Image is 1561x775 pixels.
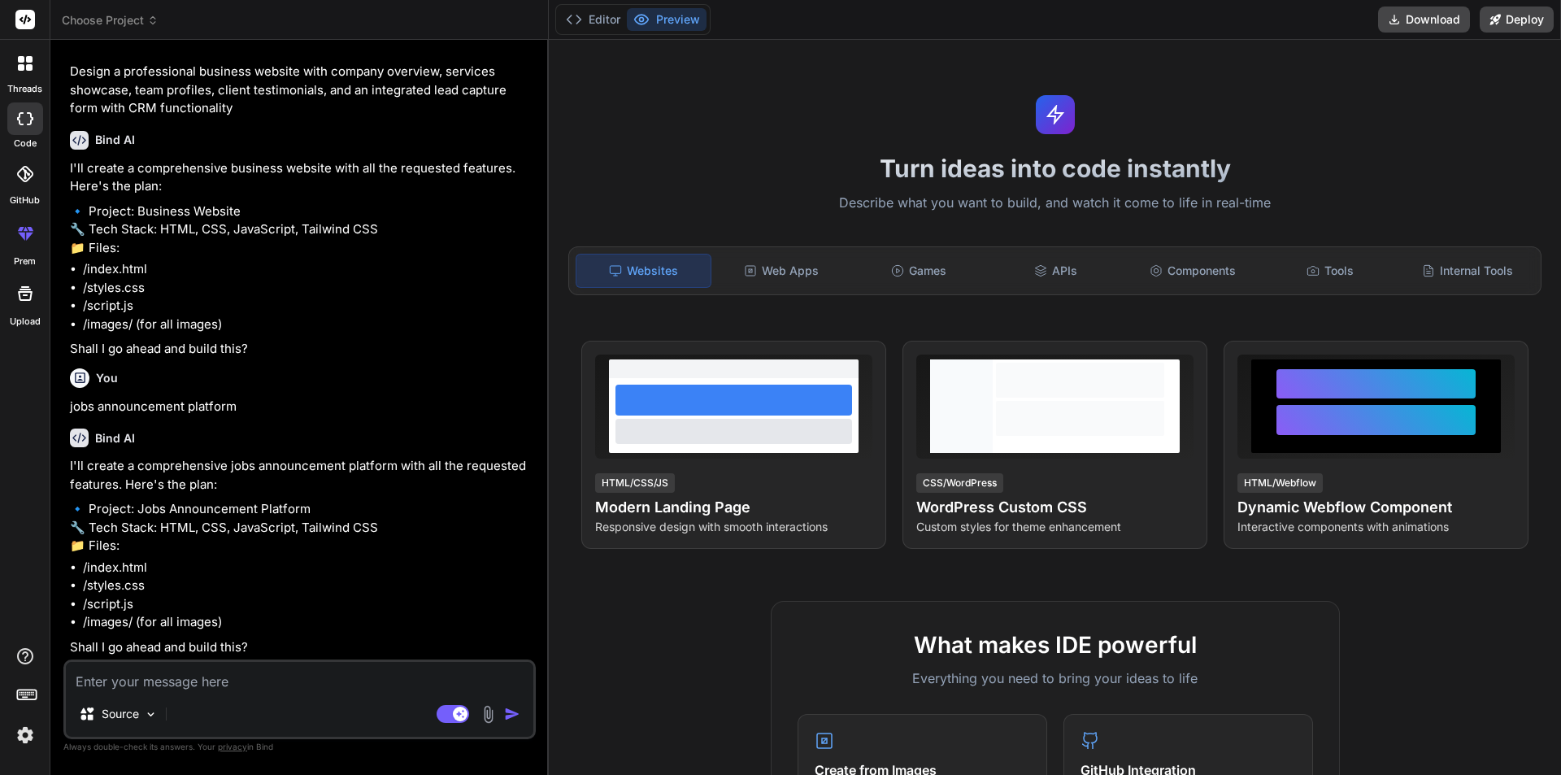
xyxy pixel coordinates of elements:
li: /styles.css [83,279,533,298]
label: threads [7,82,42,96]
div: Internal Tools [1400,254,1534,288]
button: Editor [559,8,627,31]
button: Deploy [1480,7,1554,33]
label: prem [14,255,36,268]
img: settings [11,721,39,749]
div: Websites [576,254,711,288]
label: GitHub [10,194,40,207]
p: I'll create a comprehensive jobs announcement platform with all the requested features. Here's th... [70,457,533,494]
button: Download [1378,7,1470,33]
p: jobs announcement platform [70,398,533,416]
div: Components [1126,254,1260,288]
h2: What makes IDE powerful [798,628,1313,662]
img: Pick Models [144,708,158,721]
p: Everything you need to bring your ideas to life [798,668,1313,688]
div: Tools [1263,254,1398,288]
li: /index.html [83,559,533,577]
div: HTML/Webflow [1237,473,1323,493]
div: APIs [989,254,1123,288]
span: Choose Project [62,12,159,28]
div: HTML/CSS/JS [595,473,675,493]
li: /index.html [83,260,533,279]
div: Web Apps [715,254,849,288]
h4: WordPress Custom CSS [916,496,1194,519]
p: 🔹 Project: Jobs Announcement Platform 🔧 Tech Stack: HTML, CSS, JavaScript, Tailwind CSS 📁 Files: [70,500,533,555]
h4: Dynamic Webflow Component [1237,496,1515,519]
img: icon [504,706,520,722]
p: I'll create a comprehensive business website with all the requested features. Here's the plan: [70,159,533,196]
label: code [14,137,37,150]
li: /script.js [83,297,533,316]
h4: Modern Landing Page [595,496,872,519]
p: Always double-check its answers. Your in Bind [63,739,536,755]
h1: Turn ideas into code instantly [559,154,1551,183]
div: Games [852,254,986,288]
button: Preview [627,8,707,31]
p: Shall I go ahead and build this? [70,340,533,359]
label: Upload [10,315,41,329]
li: /script.js [83,595,533,614]
p: Responsive design with smooth interactions [595,519,872,535]
h6: Bind AI [95,430,135,446]
h6: Bind AI [95,132,135,148]
p: Shall I go ahead and build this? [70,638,533,657]
p: Source [102,706,139,722]
span: privacy [218,742,247,751]
p: Design a professional business website with company overview, services showcase, team profiles, c... [70,63,533,118]
h6: You [96,370,118,386]
div: CSS/WordPress [916,473,1003,493]
p: 🔹 Project: Business Website 🔧 Tech Stack: HTML, CSS, JavaScript, Tailwind CSS 📁 Files: [70,202,533,258]
li: /styles.css [83,577,533,595]
p: Describe what you want to build, and watch it come to life in real-time [559,193,1551,214]
li: /images/ (for all images) [83,613,533,632]
p: Custom styles for theme enhancement [916,519,1194,535]
img: attachment [479,705,498,724]
p: Interactive components with animations [1237,519,1515,535]
li: /images/ (for all images) [83,316,533,334]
